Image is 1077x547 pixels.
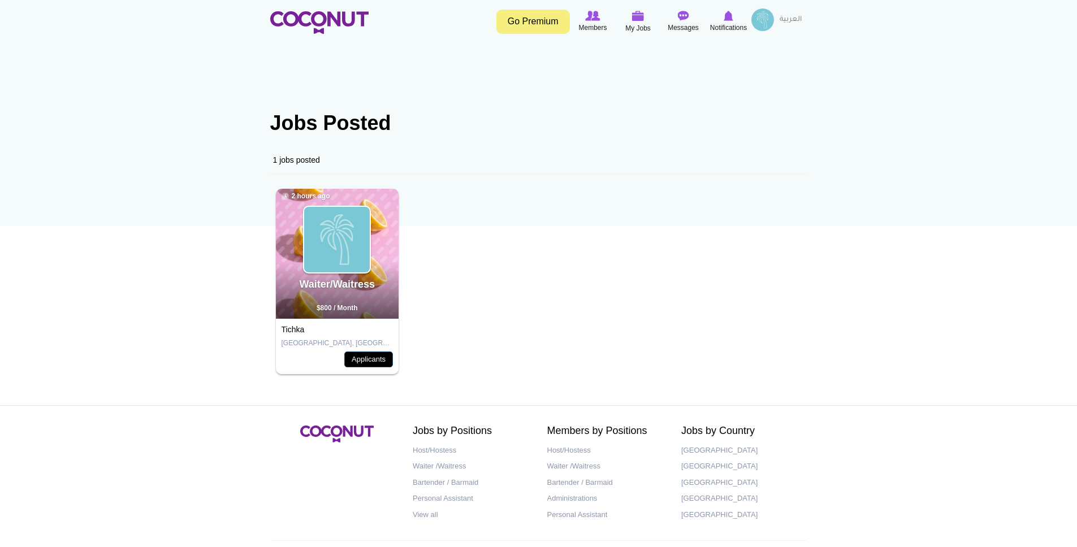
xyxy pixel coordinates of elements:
[282,192,330,201] span: 2 hours ago
[578,22,607,33] span: Members
[547,458,665,475] a: Waiter /Waitress
[413,475,530,491] a: Bartender / Barmaid
[413,442,530,459] a: Host/Hostess
[299,279,375,290] a: Waiter/Waitress
[270,112,807,134] h1: Jobs Posted
[681,507,799,523] a: [GEOGRAPHIC_DATA]
[678,11,689,21] img: Messages
[724,11,733,21] img: Notifications
[681,426,799,437] h2: Jobs by Country
[706,8,751,34] a: Notifications Notifications
[413,458,530,475] a: Waiter /Waitress
[681,490,799,507] a: [GEOGRAPHIC_DATA]
[270,146,807,175] div: 1 jobs posted
[547,442,665,459] a: Host/Hostess
[344,351,393,367] a: Applicants
[304,207,370,272] img: Tichka
[413,490,530,507] a: Personal Assistant
[300,426,374,442] img: Coconut
[496,10,570,34] a: Go Premium
[585,11,600,21] img: Browse Members
[413,507,530,523] a: View all
[616,8,661,35] a: My Jobs My Jobs
[710,22,747,33] span: Notifications
[413,426,530,437] h2: Jobs by Positions
[625,23,651,34] span: My Jobs
[681,475,799,491] a: [GEOGRAPHIC_DATA]
[282,325,305,334] a: Tichka
[547,490,665,507] a: Administrations
[774,8,807,31] a: العربية
[270,11,369,34] img: Home
[661,8,706,34] a: Messages Messages
[547,475,665,491] a: Bartender / Barmaid
[570,8,616,34] a: Browse Members Members
[681,442,799,459] a: [GEOGRAPHIC_DATA]
[547,426,665,437] h2: Members by Positions
[547,507,665,523] a: Personal Assistant
[632,11,645,21] img: My Jobs
[681,458,799,475] a: [GEOGRAPHIC_DATA]
[317,304,358,312] span: $800 / Month
[282,338,393,348] p: [GEOGRAPHIC_DATA], [GEOGRAPHIC_DATA]
[668,22,699,33] span: Messages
